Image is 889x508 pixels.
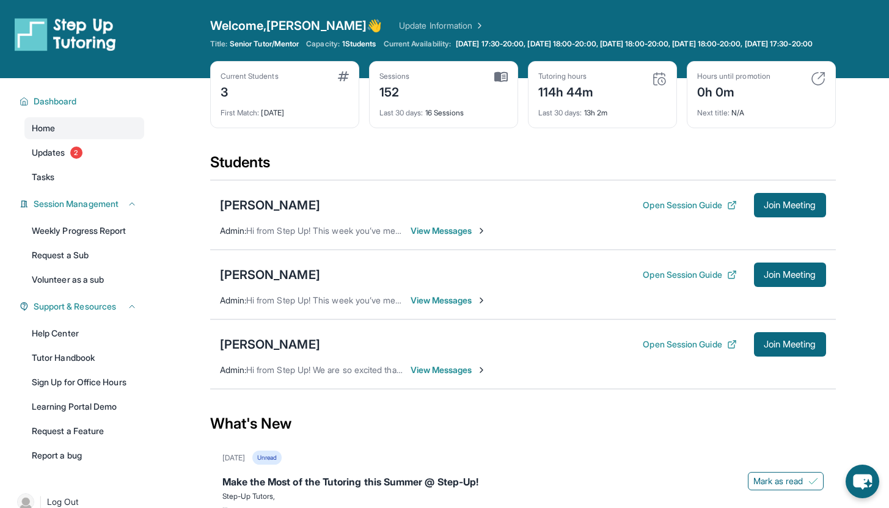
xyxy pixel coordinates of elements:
span: Log Out [47,496,79,508]
div: 13h 2m [538,101,667,118]
span: Mark as read [753,475,803,487]
button: Mark as read [748,472,824,490]
a: Updates2 [24,142,144,164]
button: chat-button [846,465,879,498]
span: Admin : [220,225,246,236]
p: Step-Up Tutors, [222,492,824,501]
img: logo [15,17,116,51]
span: Next title : [697,108,730,117]
img: Chevron Right [472,20,485,32]
img: card [811,71,825,86]
button: Dashboard [29,95,137,107]
span: Hi from Step Up! This week you’ve met for 0 minutes and this month you’ve met for 4 hours. Happy ... [246,295,666,305]
span: First Match : [221,108,260,117]
button: Join Meeting [754,263,826,287]
button: Open Session Guide [643,269,736,281]
div: [PERSON_NAME] [220,266,320,283]
a: Report a bug [24,445,144,466]
span: Home [32,122,55,134]
div: [DATE] [222,453,245,463]
button: Support & Resources [29,300,137,313]
button: Open Session Guide [643,338,736,350]
span: View Messages [411,225,487,237]
div: 114h 44m [538,81,594,101]
div: Tutoring hours [538,71,594,81]
div: 16 Sessions [379,101,508,118]
div: [DATE] [221,101,349,118]
div: What's New [210,397,836,451]
span: 2 [70,147,82,159]
span: Hi from Step Up! This week you’ve met for 0 minutes and this month you’ve met for 5 hours. Happy ... [246,225,665,236]
a: [DATE] 17:30-20:00, [DATE] 18:00-20:00, [DATE] 18:00-20:00, [DATE] 18:00-20:00, [DATE] 17:30-20:00 [453,39,815,49]
button: Session Management [29,198,137,210]
a: Tasks [24,166,144,188]
span: Last 30 days : [379,108,423,117]
img: Chevron-Right [477,296,486,305]
span: Session Management [34,198,119,210]
span: Admin : [220,295,246,305]
div: N/A [697,101,825,118]
div: Unread [252,451,282,465]
button: Join Meeting [754,193,826,217]
span: Senior Tutor/Mentor [230,39,299,49]
span: Welcome, [PERSON_NAME] 👋 [210,17,382,34]
img: Chevron-Right [477,365,486,375]
a: Request a Sub [24,244,144,266]
img: card [338,71,349,81]
div: [PERSON_NAME] [220,197,320,214]
span: [DATE] 17:30-20:00, [DATE] 18:00-20:00, [DATE] 18:00-20:00, [DATE] 18:00-20:00, [DATE] 17:30-20:00 [456,39,813,49]
span: View Messages [411,294,487,307]
a: Sign Up for Office Hours [24,371,144,393]
span: 1 Students [342,39,376,49]
span: Join Meeting [764,271,816,278]
div: Students [210,153,836,180]
a: Request a Feature [24,420,144,442]
div: Sessions [379,71,410,81]
button: Join Meeting [754,332,826,357]
div: Hours until promotion [697,71,770,81]
img: Mark as read [808,476,818,486]
span: Tasks [32,171,54,183]
img: Chevron-Right [477,226,486,236]
div: Current Students [221,71,279,81]
span: Capacity: [306,39,340,49]
span: Dashboard [34,95,77,107]
img: card [652,71,667,86]
a: Update Information [399,20,485,32]
img: card [494,71,508,82]
a: Tutor Handbook [24,347,144,369]
span: Join Meeting [764,201,816,209]
span: Last 30 days : [538,108,582,117]
a: Weekly Progress Report [24,220,144,242]
a: Help Center [24,322,144,344]
span: Support & Resources [34,300,116,313]
button: Open Session Guide [643,199,736,211]
a: Volunteer as a sub [24,269,144,291]
div: 3 [221,81,279,101]
span: View Messages [411,364,487,376]
span: Title: [210,39,227,49]
div: Make the Most of the Tutoring this Summer @ Step-Up! [222,474,824,492]
div: 0h 0m [697,81,770,101]
span: Join Meeting [764,341,816,348]
a: Learning Portal Demo [24,396,144,418]
div: [PERSON_NAME] [220,336,320,353]
div: 152 [379,81,410,101]
a: Home [24,117,144,139]
span: Updates [32,147,65,159]
span: Current Availability: [384,39,451,49]
span: Admin : [220,365,246,375]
